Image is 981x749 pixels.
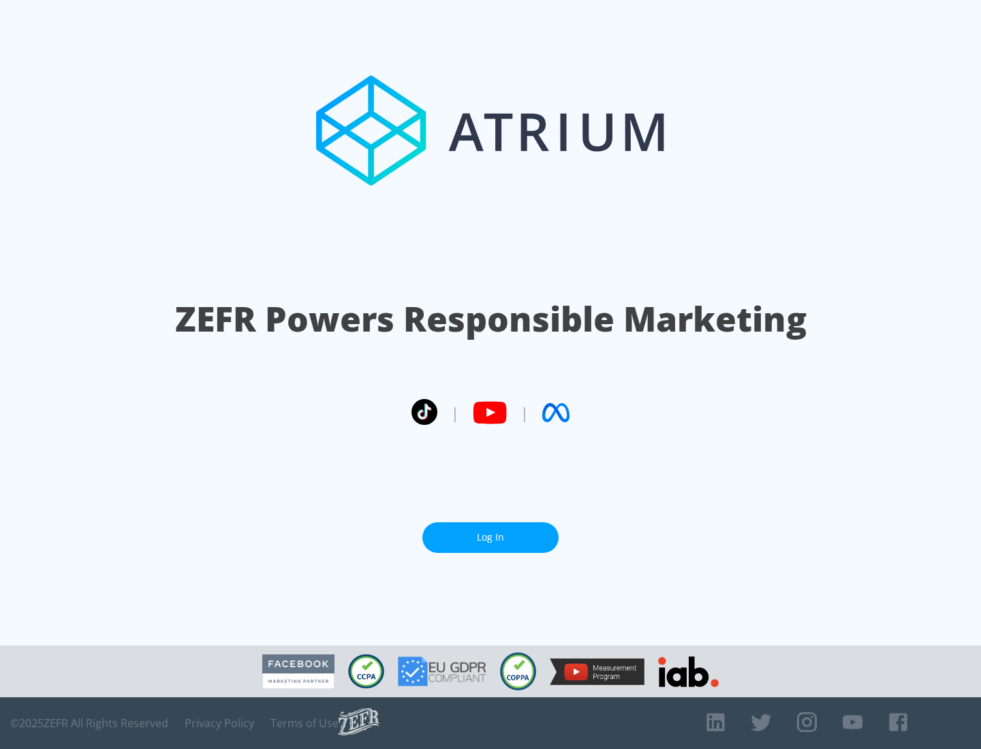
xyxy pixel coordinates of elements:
img: Facebook Marketing Partner [262,654,334,689]
a: Log In [422,522,559,553]
span: | [520,402,529,423]
img: COPPA Compliant [500,652,536,690]
img: YouTube Measurement Program [550,658,644,685]
h1: ZEFR Powers Responsible Marketing [175,296,807,342]
span: © 2025 ZEFR All Rights Reserved [10,716,168,730]
img: IAB [658,656,719,687]
a: Terms of Use [270,716,339,730]
a: Privacy Policy [185,716,254,730]
span: | [451,402,459,423]
img: CCPA Compliant [348,654,384,688]
img: GDPR Compliant [398,656,486,686]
